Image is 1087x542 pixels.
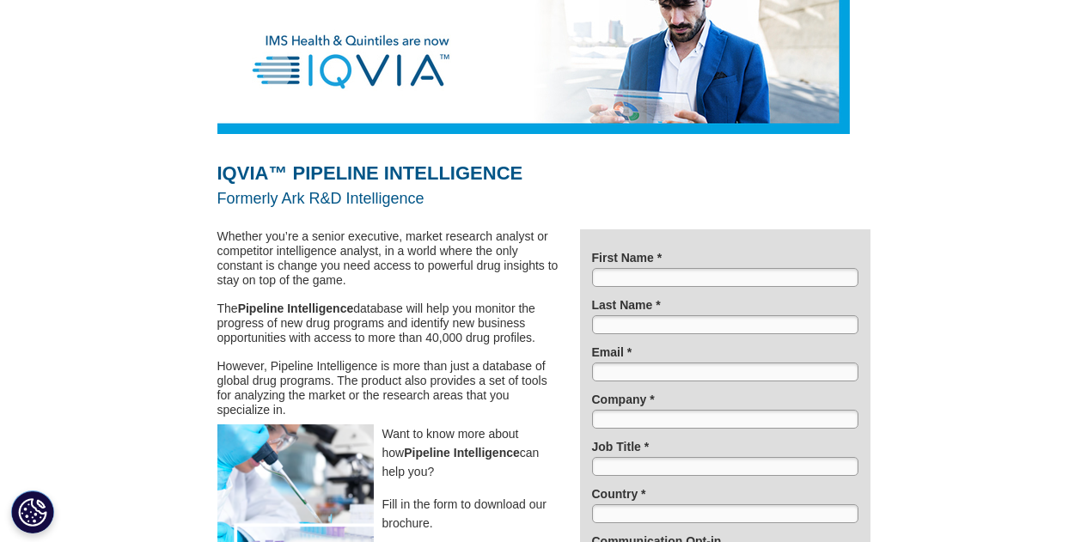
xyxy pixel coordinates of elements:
[382,424,559,481] p: Want to know more about how can help you?
[592,487,646,501] span: Country *
[238,301,354,315] strong: Pipeline Intelligence
[11,490,54,533] button: Cookie 設定
[382,495,559,533] p: Fill in the form to download our brochure.
[592,440,650,454] span: Job Title *
[217,359,559,417] p: However, Pipeline Intelligence is more than just a database of global drug programs. The product ...
[217,229,559,288] p: Whether you’re a senior executive, market research analyst or competitor intelligence analyst, in...
[592,251,663,265] span: First Name *
[592,393,655,406] span: Company *
[217,190,424,207] span: Formerly Ark R&D Intelligence
[592,298,661,312] span: Last Name *
[592,345,632,359] span: Email *
[217,162,523,184] span: IQVIA™ PIPELINE INTELLIGENCE
[404,446,520,460] strong: Pipeline Intelligence
[217,301,559,345] p: The database will help you monitor the progress of new drug programs and identify new business op...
